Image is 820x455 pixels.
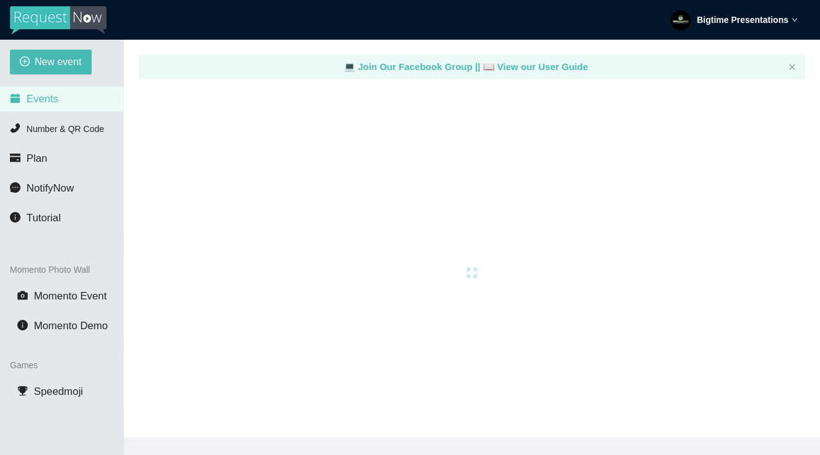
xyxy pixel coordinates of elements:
[17,386,28,396] span: trophy
[697,15,788,25] strong: Bigtime Presentations
[344,61,355,72] span: laptop
[10,212,20,223] span: info-circle
[17,320,28,330] span: info-circle
[10,152,20,163] span: credit-card
[34,290,107,302] span: Momento Event
[344,61,483,72] a: laptop Join Our Facebook Group ||
[671,11,691,30] img: ACg8ocLI75rmXlkwAHOX_W_YqHEmltsxFDvBPSlOIPjhhu0LxR7_TvL9=s96-c
[788,63,796,71] button: close
[10,6,107,35] img: RequestNow
[792,17,798,23] span: down
[17,290,28,301] span: camera
[27,124,104,134] span: Number & QR Code
[10,182,20,193] span: message
[27,182,74,194] span: NotifyNow
[10,50,92,74] button: plus-circleNew event
[27,212,61,224] span: Tutorial
[20,56,30,68] span: plus-circle
[483,61,588,72] a: laptop View our User Guide
[34,386,83,397] span: Speedmoji
[10,93,20,104] span: calendar
[35,54,82,69] span: New event
[10,123,20,133] span: phone
[27,93,58,105] span: Events
[27,152,48,164] span: Plan
[34,320,108,332] span: Momento Demo
[483,61,495,72] span: laptop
